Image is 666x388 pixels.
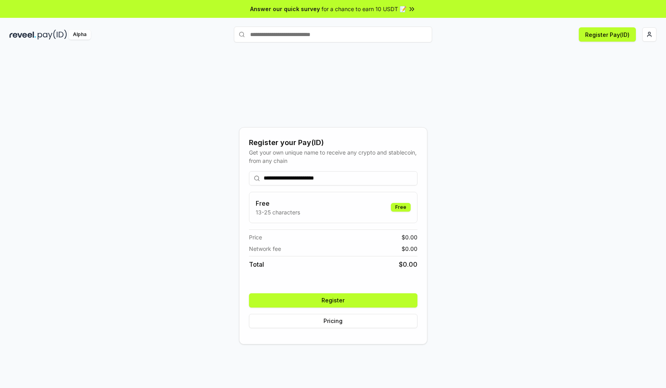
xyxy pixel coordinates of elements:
span: Network fee [249,245,281,253]
button: Register Pay(ID) [579,27,636,42]
span: $ 0.00 [399,260,417,269]
div: Register your Pay(ID) [249,137,417,148]
img: reveel_dark [10,30,36,40]
span: $ 0.00 [402,233,417,241]
div: Free [391,203,411,212]
span: for a chance to earn 10 USDT 📝 [322,5,406,13]
p: 13-25 characters [256,208,300,216]
img: pay_id [38,30,67,40]
span: Answer our quick survey [250,5,320,13]
span: Total [249,260,264,269]
h3: Free [256,199,300,208]
button: Register [249,293,417,308]
span: $ 0.00 [402,245,417,253]
div: Alpha [69,30,91,40]
div: Get your own unique name to receive any crypto and stablecoin, from any chain [249,148,417,165]
button: Pricing [249,314,417,328]
span: Price [249,233,262,241]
